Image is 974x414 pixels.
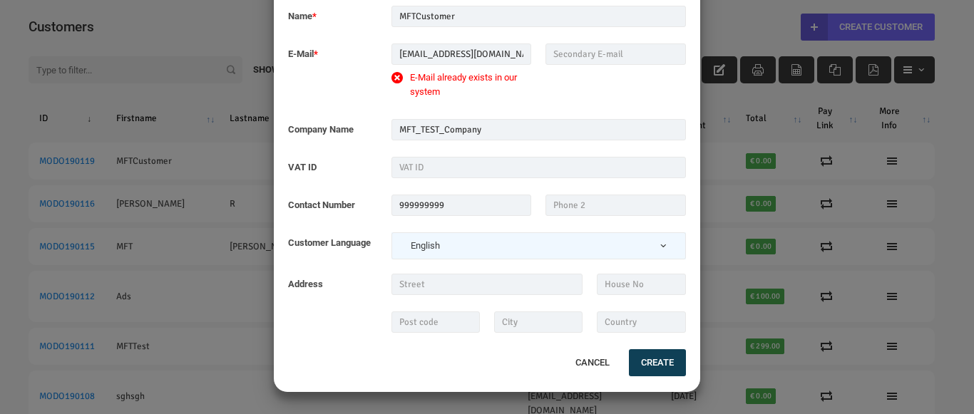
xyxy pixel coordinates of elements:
button: Cancel [562,348,623,378]
span: English [391,232,687,259]
label: Name [281,6,384,29]
input: Company Name [391,119,687,140]
input: Country [597,311,685,333]
input: VAT ID [391,157,687,178]
button: Create [629,349,686,376]
input: Street [391,274,583,295]
label: E-Mail already exists in our system [391,71,532,99]
input: Customer Name [391,6,687,27]
label: Customer Language [281,232,384,256]
label: VAT ID [281,157,384,180]
label: Company Name [281,119,384,143]
input: Phone 1 [391,195,532,216]
input: Post code [391,311,480,333]
label: Address [281,274,384,297]
input: Phone 2 [545,195,686,216]
label: Contact Number [281,195,384,218]
span: English [399,239,679,253]
input: City [494,311,583,333]
input: House No [597,274,685,295]
input: Secondary E-mail [545,43,686,65]
label: E-Mail [281,43,384,67]
input: Primary E-mail * [391,43,532,65]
